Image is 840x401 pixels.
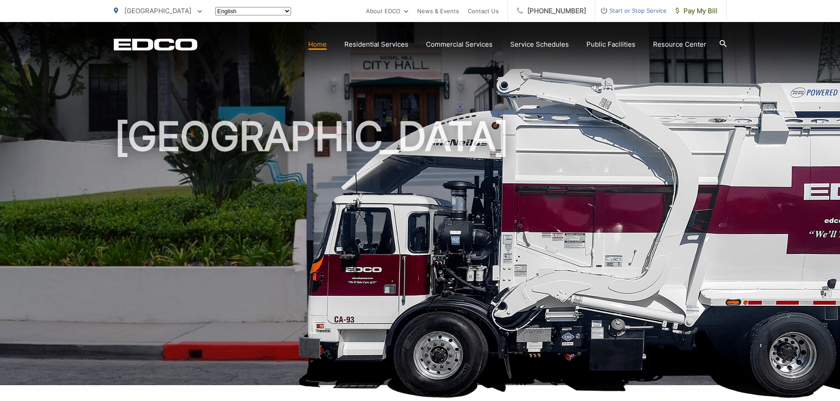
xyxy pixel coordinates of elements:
a: Dumpster Service [478,67,568,78]
a: Service Schedules [510,39,569,50]
a: Curbside Pickup [353,67,434,78]
a: Contact Us [468,6,499,16]
a: Recycling [353,83,465,94]
a: About EDCO [366,6,408,16]
a: Organic Recycling [604,103,716,114]
a: EDCD logo. Return to the homepage. [114,38,198,51]
a: Residential Services [344,39,408,50]
a: Tell me more [590,369,653,388]
a: Public Facilities [586,39,635,50]
a: Organic Recycling [353,103,465,114]
span: Pay My Bill [676,6,717,16]
a: Resource Center [653,39,706,50]
a: Storage Containers [478,123,590,133]
a: Recycling [604,83,716,94]
a: Apartments & Condos [604,67,715,78]
a: Bulky Item Pickup [353,162,465,173]
a: Household Hazardous Waste [353,143,465,153]
a: Home [308,39,327,50]
a: Trash [353,123,465,133]
a: privacy policy [516,373,563,384]
span: [GEOGRAPHIC_DATA] [124,7,191,15]
a: Trash [604,123,716,133]
span: I agree [662,369,703,388]
h1: [GEOGRAPHIC_DATA] [114,114,727,393]
a: Commercial Services [426,39,493,50]
a: Temporary Dumpster [478,83,590,94]
p: We use cookies to understand how you use our site and to improve your experience. To view our pol... [114,373,582,384]
a: News & Events [417,6,459,16]
span: English [215,4,260,19]
a: Roll-Off Boxes [478,103,590,114]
